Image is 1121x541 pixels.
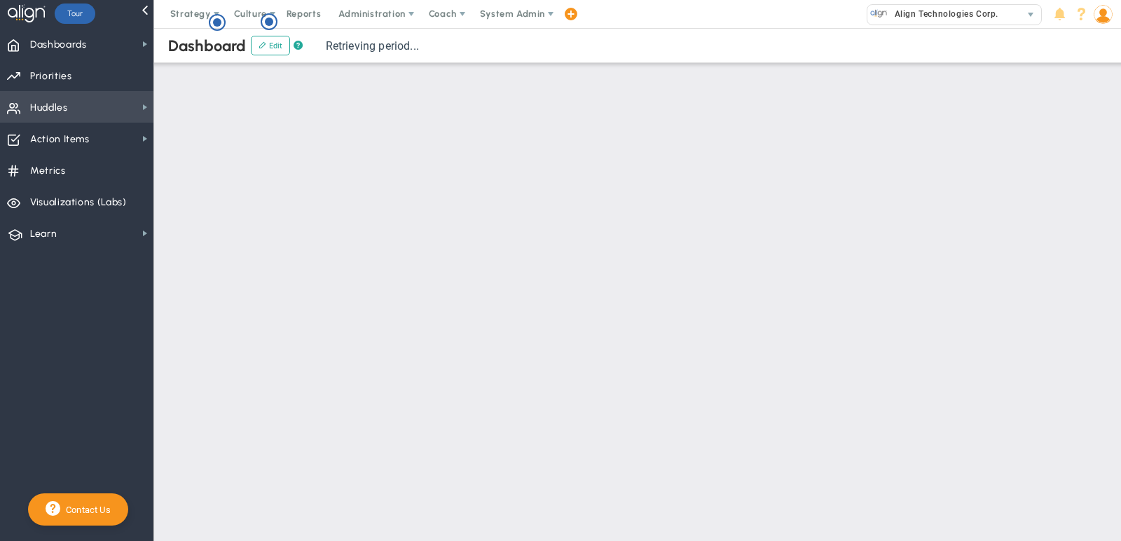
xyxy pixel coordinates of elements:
span: Action Items [30,125,90,154]
span: Metrics [30,156,66,186]
span: Huddles [30,93,68,123]
span: Dashboard [168,36,246,55]
button: Edit [251,36,290,55]
span: Priorities [30,62,72,91]
img: 10991.Company.photo [870,5,888,22]
span: System Admin [480,8,545,19]
span: Administration [338,8,405,19]
span: select [1021,5,1041,25]
span: Retrieving period... [326,39,419,53]
span: Learn [30,219,57,249]
span: Coach [429,8,457,19]
span: Strategy [170,8,211,19]
span: Dashboards [30,30,87,60]
span: Contact Us [60,505,111,515]
img: 193898.Person.photo [1094,5,1113,24]
span: Visualizations (Labs) [30,188,127,217]
span: Align Technologies Corp. [888,5,998,23]
span: Culture [234,8,267,19]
